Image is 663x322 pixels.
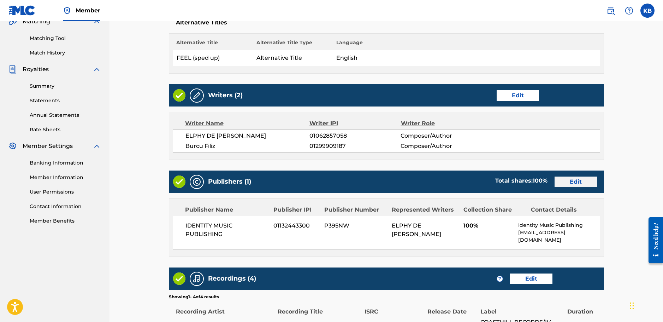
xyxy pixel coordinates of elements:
div: Writer Role [401,119,484,128]
span: 100% [463,222,513,230]
div: Publisher Name [185,206,268,214]
div: Publisher Number [324,206,386,214]
iframe: Resource Center [643,212,663,269]
div: Recording Title [278,300,361,316]
img: MLC Logo [8,5,36,16]
a: Contact Information [30,203,101,210]
a: Public Search [604,4,618,18]
th: Language [333,39,600,50]
a: Member Information [30,174,101,181]
div: Total shares: [495,177,547,185]
span: Composer/Author [401,142,484,150]
h5: Writers (2) [208,91,243,99]
a: Edit [510,274,552,284]
span: 01299909187 [309,142,401,150]
span: 01062857058 [309,132,401,140]
div: Release Date [427,300,477,316]
span: ? [497,276,503,282]
a: Edit [497,90,539,101]
div: Duration [567,300,600,316]
span: Royalties [23,65,49,74]
img: expand [93,65,101,74]
img: Valid [173,89,185,102]
img: expand [93,17,101,26]
a: Member Benefits [30,217,101,225]
p: Identity Music Publishing [518,222,599,229]
h5: Alternative Titles [176,19,597,26]
span: 100 % [533,177,547,184]
img: Valid [173,176,185,188]
span: P395NW [324,222,386,230]
div: Contact Details [531,206,593,214]
td: English [333,50,600,66]
span: ELPHY DE [PERSON_NAME] [185,132,310,140]
a: Matching Tool [30,35,101,42]
a: Annual Statements [30,111,101,119]
div: Publisher IPI [273,206,319,214]
td: Alternative Title [253,50,333,66]
span: Member Settings [23,142,73,150]
a: User Permissions [30,188,101,196]
a: Summary [30,82,101,90]
a: Banking Information [30,159,101,167]
td: FEEL (sped up) [173,50,253,66]
div: User Menu [640,4,655,18]
img: search [606,6,615,15]
img: Royalties [8,65,17,74]
p: Showing 1 - 4 of 4 results [169,294,219,300]
div: Writer IPI [309,119,401,128]
h5: Recordings (4) [208,275,256,283]
span: Member [76,6,100,15]
img: help [625,6,633,15]
div: Drag [630,295,634,316]
div: Label [480,300,564,316]
img: Member Settings [8,142,17,150]
th: Alternative Title [173,39,253,50]
img: expand [93,142,101,150]
span: Burcu Filiz [185,142,310,150]
div: Recording Artist [176,300,274,316]
img: Matching [8,17,17,26]
span: IDENTITY MUSIC PUBLISHING [185,222,268,238]
a: Statements [30,97,101,104]
iframe: Chat Widget [628,288,663,322]
img: Writers [193,91,201,100]
a: Match History [30,49,101,57]
span: ELPHY DE [PERSON_NAME] [392,222,441,237]
span: Matching [23,17,50,26]
img: Valid [173,272,185,285]
div: Writer Name [185,119,310,128]
img: Recordings [193,275,201,283]
a: Edit [555,177,597,187]
div: ISRC [365,300,424,316]
h5: Publishers (1) [208,178,251,186]
span: 01132443300 [273,222,319,230]
th: Alternative Title Type [253,39,333,50]
div: Help [622,4,636,18]
p: [EMAIL_ADDRESS][DOMAIN_NAME] [518,229,599,244]
div: Represented Writers [392,206,458,214]
img: Publishers [193,178,201,186]
img: Top Rightsholder [63,6,71,15]
div: Collection Share [463,206,526,214]
a: Rate Sheets [30,126,101,133]
span: Composer/Author [401,132,484,140]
